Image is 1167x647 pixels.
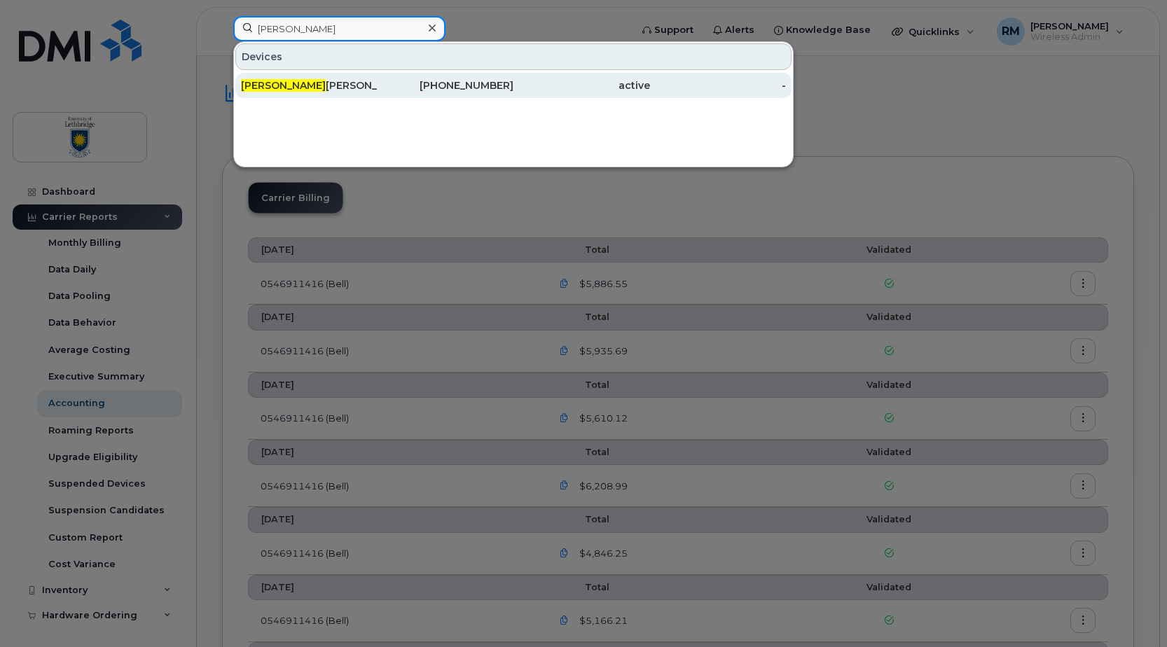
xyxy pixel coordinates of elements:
[650,78,787,92] div: -
[378,78,514,92] div: [PHONE_NUMBER]
[235,43,792,70] div: Devices
[241,79,326,92] span: [PERSON_NAME]
[235,73,792,98] a: [PERSON_NAME][PERSON_NAME][PHONE_NUMBER]active-
[513,78,650,92] div: active
[241,78,378,92] div: [PERSON_NAME]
